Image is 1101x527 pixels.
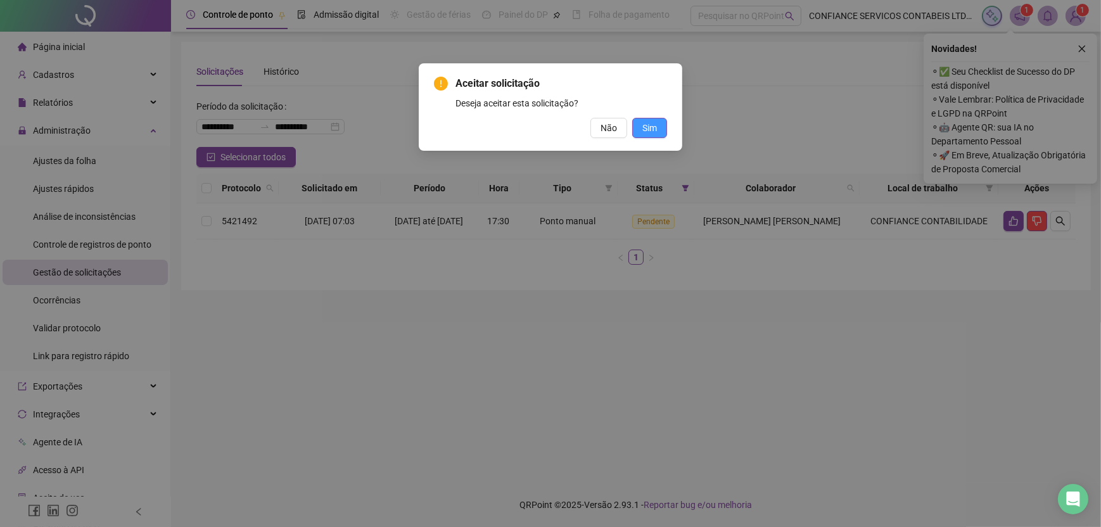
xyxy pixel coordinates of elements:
[642,121,657,135] span: Sim
[632,118,667,138] button: Sim
[601,121,617,135] span: Não
[1058,484,1088,514] div: Open Intercom Messenger
[455,76,667,91] span: Aceitar solicitação
[434,77,448,91] span: exclamation-circle
[455,96,667,110] div: Deseja aceitar esta solicitação?
[590,118,627,138] button: Não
